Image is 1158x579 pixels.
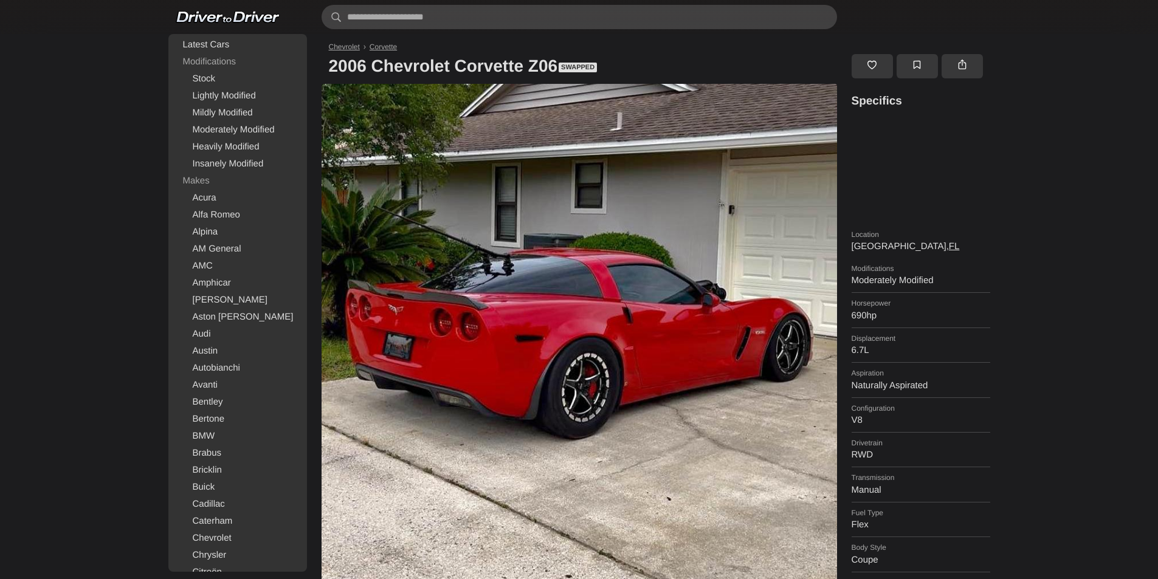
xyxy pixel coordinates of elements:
[852,404,990,413] dt: Configuration
[171,496,305,513] a: Cadillac
[329,43,360,51] a: Chevrolet
[171,343,305,360] a: Austin
[171,224,305,241] a: Alpina
[171,411,305,428] a: Bertone
[852,241,990,252] dd: [GEOGRAPHIC_DATA],
[171,547,305,564] a: Chrysler
[322,43,990,51] nav: Breadcrumb
[852,264,990,273] dt: Modifications
[171,139,305,156] a: Heavily Modified
[171,275,305,292] a: Amphicar
[322,49,844,84] h1: 2006 Chevrolet Corvette Z06
[171,173,305,190] div: Makes
[852,543,990,552] dt: Body Style
[852,334,990,343] dt: Displacement
[171,241,305,258] a: AM General
[171,530,305,547] a: Chevrolet
[852,450,990,461] dd: RWD
[171,445,305,462] a: Brabus
[852,485,990,496] dd: Manual
[852,230,990,239] dt: Location
[171,53,305,70] div: Modifications
[852,555,990,566] dd: Coupe
[852,519,990,530] dd: Flex
[559,63,597,72] span: Swapped
[171,122,305,139] a: Moderately Modified
[852,299,990,307] dt: Horsepower
[852,415,990,426] dd: V8
[852,473,990,482] dt: Transmission
[171,70,305,87] a: Stock
[171,462,305,479] a: Bricklin
[852,275,990,286] dd: Moderately Modified
[852,509,990,517] dt: Fuel Type
[171,394,305,411] a: Bentley
[171,428,305,445] a: BMW
[171,479,305,496] a: Buick
[171,207,305,224] a: Alfa Romeo
[852,310,990,321] dd: 690hp
[171,36,305,53] a: Latest Cars
[171,309,305,326] a: Aston [PERSON_NAME]
[949,241,960,252] a: FL
[171,156,305,173] a: Insanely Modified
[171,513,305,530] a: Caterham
[171,87,305,104] a: Lightly Modified
[171,190,305,207] a: Acura
[852,369,990,377] dt: Aspiration
[370,43,397,51] a: Corvette
[171,377,305,394] a: Avanti
[171,104,305,122] a: Mildly Modified
[171,326,305,343] a: Audi
[171,292,305,309] a: [PERSON_NAME]
[171,360,305,377] a: Autobianchi
[852,439,990,447] dt: Drivetrain
[852,380,990,391] dd: Naturally Aspirated
[171,258,305,275] a: AMC
[852,345,990,356] dd: 6.7L
[852,94,990,110] h3: Specifics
